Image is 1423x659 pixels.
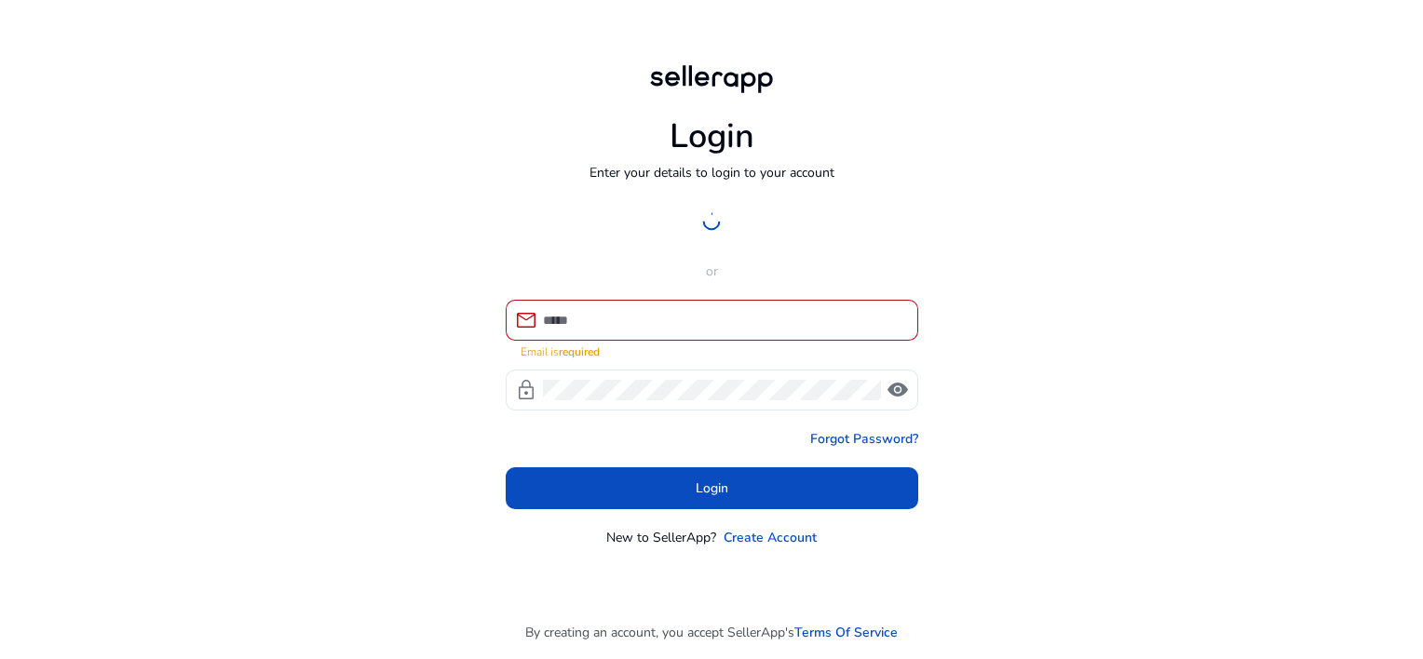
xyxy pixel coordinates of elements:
[559,344,600,359] strong: required
[810,429,918,449] a: Forgot Password?
[696,478,728,498] span: Login
[515,379,537,401] span: lock
[670,116,754,156] h1: Login
[606,528,716,547] p: New to SellerApp?
[887,379,909,401] span: visibility
[506,467,918,509] button: Login
[724,528,817,547] a: Create Account
[515,309,537,331] span: mail
[506,262,918,281] p: or
[794,623,898,642] a: Terms Of Service
[590,163,834,182] p: Enter your details to login to your account
[521,341,903,360] mat-error: Email is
